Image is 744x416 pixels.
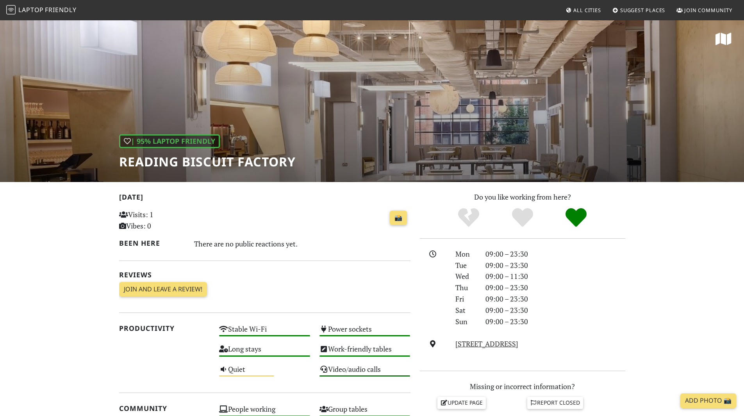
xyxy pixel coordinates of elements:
[451,260,480,271] div: Tue
[481,271,630,282] div: 09:00 – 11:30
[18,5,44,14] span: Laptop
[451,293,480,305] div: Fri
[562,3,604,17] a: All Cities
[451,316,480,327] div: Sun
[420,381,625,392] p: Missing or incorrect information?
[451,248,480,260] div: Mon
[119,209,210,232] p: Visits: 1 Vibes: 0
[673,3,735,17] a: Join Community
[119,154,296,169] h1: Reading Biscuit Factory
[455,339,518,348] a: [STREET_ADDRESS]
[214,363,315,383] div: Quiet
[315,363,415,383] div: Video/audio calls
[527,397,583,409] a: Report closed
[481,282,630,293] div: 09:00 – 23:30
[119,404,210,412] h2: Community
[119,282,207,297] a: Join and leave a review!
[315,343,415,362] div: Work-friendly tables
[481,248,630,260] div: 09:00 – 23:30
[451,271,480,282] div: Wed
[573,7,601,14] span: All Cities
[119,271,410,279] h2: Reviews
[390,211,407,225] a: 📸
[684,7,732,14] span: Join Community
[481,305,630,316] div: 09:00 – 23:30
[6,4,77,17] a: LaptopFriendly LaptopFriendly
[194,237,410,250] div: There are no public reactions yet.
[609,3,669,17] a: Suggest Places
[451,305,480,316] div: Sat
[680,393,736,408] a: Add Photo 📸
[481,293,630,305] div: 09:00 – 23:30
[214,343,315,362] div: Long stays
[549,207,603,229] div: Definitely!
[437,397,486,409] a: Update page
[481,260,630,271] div: 09:00 – 23:30
[481,316,630,327] div: 09:00 – 23:30
[119,239,185,247] h2: Been here
[496,207,550,229] div: Yes
[214,323,315,343] div: Stable Wi-Fi
[442,207,496,229] div: No
[119,324,210,332] h2: Productivity
[420,191,625,203] p: Do you like working from here?
[6,5,16,14] img: LaptopFriendly
[451,282,480,293] div: Thu
[620,7,665,14] span: Suggest Places
[119,134,220,148] div: | 95% Laptop Friendly
[315,323,415,343] div: Power sockets
[119,193,410,204] h2: [DATE]
[45,5,76,14] span: Friendly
